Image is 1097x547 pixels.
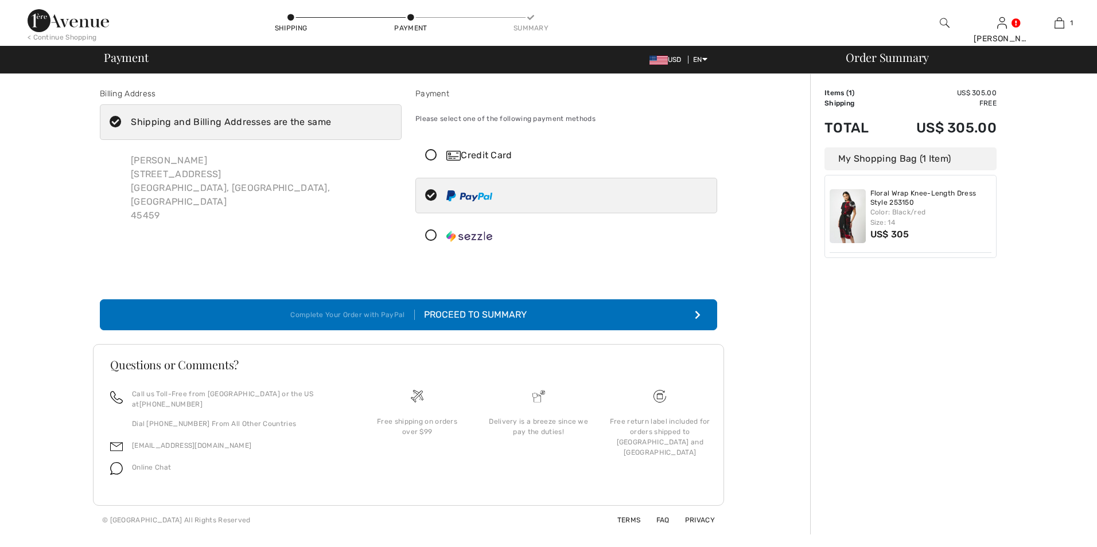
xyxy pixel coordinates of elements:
[997,17,1007,28] a: Sign In
[110,462,123,475] img: chat
[974,33,1030,45] div: [PERSON_NAME]
[487,416,590,437] div: Delivery is a breeze since we pay the duties!
[131,115,331,129] div: Shipping and Billing Addresses are the same
[446,190,492,201] img: PayPal
[110,440,123,453] img: email
[104,52,148,63] span: Payment
[102,515,251,525] div: © [GEOGRAPHIC_DATA] All Rights Reserved
[532,390,545,403] img: Delivery is a breeze since we pay the duties!
[110,391,123,404] img: call
[28,9,109,32] img: 1ère Avenue
[824,108,886,147] td: Total
[415,104,717,133] div: Please select one of the following payment methods
[122,144,402,232] div: [PERSON_NAME] [STREET_ADDRESS] [GEOGRAPHIC_DATA], [GEOGRAPHIC_DATA], [GEOGRAPHIC_DATA] 45459
[649,56,668,65] img: US Dollar
[100,88,402,100] div: Billing Address
[132,463,171,471] span: Online Chat
[653,390,666,403] img: Free shipping on orders over $99
[290,310,414,320] div: Complete Your Order with PayPal
[643,516,670,524] a: FAQ
[940,16,950,30] img: search the website
[870,207,992,228] div: Color: Black/red Size: 14
[365,416,469,437] div: Free shipping on orders over $99
[824,88,886,98] td: Items ( )
[604,516,641,524] a: Terms
[870,189,992,207] a: Floral Wrap Knee-Length Dress Style 253150
[132,419,343,429] p: Dial [PHONE_NUMBER] From All Other Countries
[411,390,423,403] img: Free shipping on orders over $99
[849,89,852,97] span: 1
[132,389,343,409] p: Call us Toll-Free from [GEOGRAPHIC_DATA] or the US at
[1055,16,1064,30] img: My Bag
[1070,18,1073,28] span: 1
[997,16,1007,30] img: My Info
[1031,16,1087,30] a: 1
[274,23,308,33] div: Shipping
[693,56,707,64] span: EN
[830,189,866,243] img: Floral Wrap Knee-Length Dress Style 253150
[824,147,997,170] div: My Shopping Bag (1 Item)
[132,441,251,450] a: [EMAIL_ADDRESS][DOMAIN_NAME]
[671,516,715,524] a: Privacy
[100,299,717,330] button: Complete Your Order with PayPal Proceed to Summary
[608,416,711,458] div: Free return label included for orders shipped to [GEOGRAPHIC_DATA] and [GEOGRAPHIC_DATA]
[446,149,709,162] div: Credit Card
[110,359,707,370] h3: Questions or Comments?
[514,23,548,33] div: Summary
[446,230,492,242] img: Sezzle
[415,308,527,322] div: Proceed to Summary
[139,400,203,408] a: [PHONE_NUMBER]
[824,98,886,108] td: Shipping
[886,108,997,147] td: US$ 305.00
[446,151,461,161] img: Credit Card
[28,32,97,42] div: < Continue Shopping
[415,88,717,100] div: Payment
[870,229,909,240] span: US$ 305
[886,88,997,98] td: US$ 305.00
[886,98,997,108] td: Free
[649,56,686,64] span: USD
[394,23,428,33] div: Payment
[832,52,1090,63] div: Order Summary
